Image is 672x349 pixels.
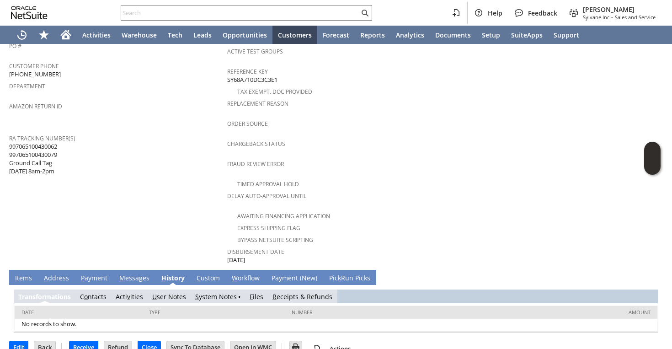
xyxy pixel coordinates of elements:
[119,274,125,282] span: M
[55,26,77,44] a: Home
[9,62,59,70] a: Customer Phone
[77,26,116,44] a: Activities
[149,309,278,316] div: Type
[360,31,385,39] span: Reports
[511,31,543,39] span: SuiteApps
[44,274,48,282] span: A
[18,292,71,301] a: Transformations
[188,26,217,44] a: Leads
[237,88,312,96] a: Tax Exempt. Doc Provided
[227,160,284,168] a: Fraud Review Error
[317,26,355,44] a: Forecast
[227,48,283,55] a: Active Test Groups
[232,274,238,282] span: W
[81,274,85,282] span: P
[121,7,359,18] input: Search
[11,26,33,44] a: Recent Records
[583,5,656,14] span: [PERSON_NAME]
[272,292,277,301] span: R
[323,31,349,39] span: Forecast
[435,31,471,39] span: Documents
[194,274,222,284] a: Custom
[127,292,130,301] span: v
[11,6,48,19] svg: logo
[644,142,661,175] iframe: Click here to launch Oracle Guided Learning Help Panel
[355,26,390,44] a: Reports
[644,159,661,175] span: Oracle Guided Learning Widget. To move around, please hold and drag
[227,100,288,107] a: Replacement reason
[227,75,277,84] span: SY68A710DC3C3E1
[223,31,267,39] span: Opportunities
[159,274,187,284] a: History
[80,292,107,301] a: Contacts
[583,14,609,21] span: Sylvane Inc
[168,31,182,39] span: Tech
[152,292,186,301] a: User Notes
[82,31,111,39] span: Activities
[15,274,17,282] span: I
[227,140,285,148] a: Chargeback Status
[227,120,268,128] a: Order Source
[116,292,143,301] a: Activities
[227,192,306,200] a: Delay Auto-Approval Until
[9,102,62,110] a: Amazon Return ID
[229,274,262,284] a: Workflow
[18,292,22,301] span: T
[9,42,21,50] a: PO #
[60,29,71,40] svg: Home
[272,292,332,301] a: Receipts & Refunds
[9,82,45,90] a: Department
[21,309,135,316] div: Date
[237,236,313,244] a: Bypass NetSuite Scripting
[237,180,299,188] a: Timed Approval Hold
[116,26,162,44] a: Warehouse
[193,31,212,39] span: Leads
[227,68,268,75] a: Reference Key
[217,26,272,44] a: Opportunities
[227,248,284,256] a: Disbursement Date
[554,31,579,39] span: Support
[9,142,57,176] span: 997065100430062 997065100430079 Ground Call Tag [DATE] 8am-2pm
[195,292,199,301] span: S
[528,9,557,17] span: Feedback
[195,292,237,301] a: System Notes
[122,31,157,39] span: Warehouse
[269,274,320,284] a: Payment (New)
[646,272,657,283] a: Unrolled view on
[292,309,442,316] div: Number
[482,31,500,39] span: Setup
[390,26,430,44] a: Analytics
[250,292,253,301] span: F
[38,29,49,40] svg: Shortcuts
[79,274,110,284] a: Payment
[117,274,152,284] a: Messages
[488,9,502,17] span: Help
[42,274,71,284] a: Address
[15,319,657,332] td: No records to show.
[152,292,157,301] span: U
[455,309,651,316] div: Amount
[237,212,330,220] a: Awaiting Financing Application
[548,26,585,44] a: Support
[338,274,341,282] span: k
[615,14,656,21] span: Sales and Service
[279,274,282,282] span: y
[161,274,166,282] span: H
[272,26,317,44] a: Customers
[9,134,75,142] a: RA Tracking Number(s)
[13,274,34,284] a: Items
[250,292,263,301] a: Files
[237,224,300,232] a: Express Shipping Flag
[33,26,55,44] div: Shortcuts
[197,274,201,282] span: C
[430,26,476,44] a: Documents
[84,292,88,301] span: o
[9,70,61,79] span: [PHONE_NUMBER]
[359,7,370,18] svg: Search
[227,256,245,264] span: [DATE]
[506,26,548,44] a: SuiteApps
[396,31,424,39] span: Analytics
[162,26,188,44] a: Tech
[611,14,613,21] span: -
[327,274,373,284] a: PickRun Picks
